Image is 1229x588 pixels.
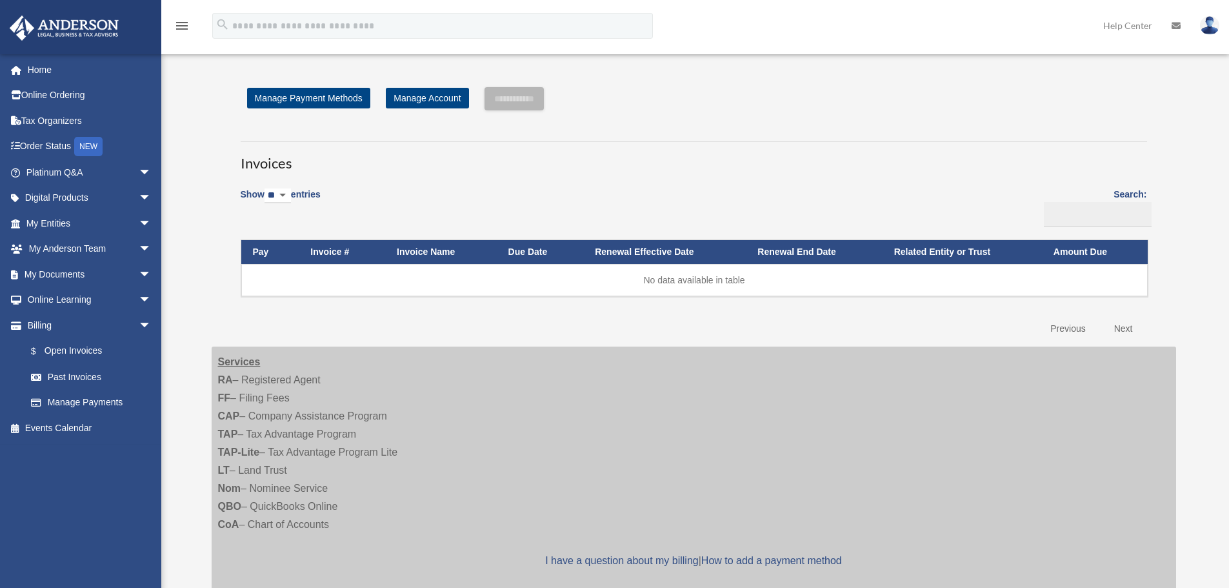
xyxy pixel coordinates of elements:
[139,261,165,288] span: arrow_drop_down
[218,356,261,367] strong: Services
[218,483,241,494] strong: Nom
[218,552,1170,570] p: |
[9,159,171,185] a: Platinum Q&Aarrow_drop_down
[9,134,171,160] a: Order StatusNEW
[139,159,165,186] span: arrow_drop_down
[74,137,103,156] div: NEW
[139,312,165,339] span: arrow_drop_down
[247,88,370,108] a: Manage Payment Methods
[1041,316,1095,342] a: Previous
[139,287,165,314] span: arrow_drop_down
[38,343,45,360] span: $
[139,185,165,212] span: arrow_drop_down
[9,415,171,441] a: Events Calendar
[883,240,1042,264] th: Related Entity or Trust: activate to sort column ascending
[1200,16,1219,35] img: User Pic
[9,261,171,287] a: My Documentsarrow_drop_down
[18,338,158,365] a: $Open Invoices
[241,240,299,264] th: Pay: activate to sort column descending
[218,374,233,385] strong: RA
[1104,316,1143,342] a: Next
[1039,187,1147,227] label: Search:
[1042,240,1148,264] th: Amount Due: activate to sort column ascending
[218,501,241,512] strong: QBO
[9,83,171,108] a: Online Ordering
[241,264,1148,296] td: No data available in table
[9,210,171,236] a: My Entitiesarrow_drop_down
[9,185,171,211] a: Digital Productsarrow_drop_down
[701,555,842,566] a: How to add a payment method
[215,17,230,32] i: search
[174,18,190,34] i: menu
[9,236,171,262] a: My Anderson Teamarrow_drop_down
[218,519,239,530] strong: CoA
[746,240,882,264] th: Renewal End Date: activate to sort column ascending
[583,240,746,264] th: Renewal Effective Date: activate to sort column ascending
[386,88,468,108] a: Manage Account
[218,465,230,476] strong: LT
[18,390,165,416] a: Manage Payments
[299,240,385,264] th: Invoice #: activate to sort column ascending
[174,23,190,34] a: menu
[265,188,291,203] select: Showentries
[9,312,165,338] a: Billingarrow_drop_down
[18,364,165,390] a: Past Invoices
[218,447,260,458] strong: TAP-Lite
[241,187,321,216] label: Show entries
[6,15,123,41] img: Anderson Advisors Platinum Portal
[218,429,238,440] strong: TAP
[218,411,240,421] strong: CAP
[9,57,171,83] a: Home
[1044,202,1152,227] input: Search:
[218,392,231,403] strong: FF
[241,141,1147,174] h3: Invoices
[385,240,497,264] th: Invoice Name: activate to sort column ascending
[139,236,165,263] span: arrow_drop_down
[9,287,171,313] a: Online Learningarrow_drop_down
[545,555,698,566] a: I have a question about my billing
[9,108,171,134] a: Tax Organizers
[139,210,165,237] span: arrow_drop_down
[497,240,584,264] th: Due Date: activate to sort column ascending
